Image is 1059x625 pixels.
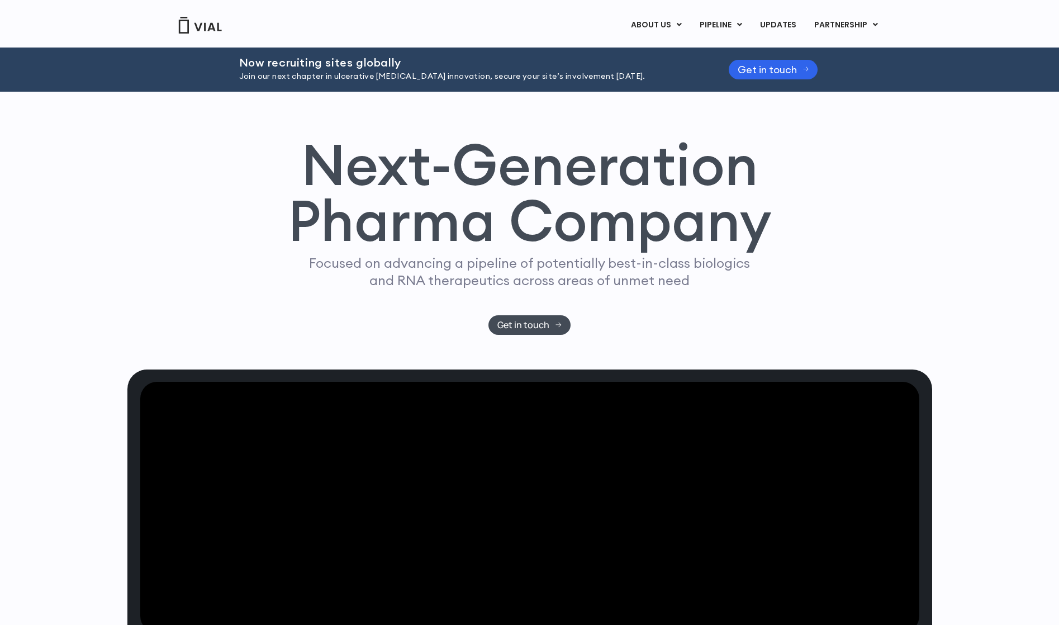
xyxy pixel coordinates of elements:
a: PARTNERSHIPMenu Toggle [805,16,887,35]
img: Vial Logo [178,17,222,34]
a: PIPELINEMenu Toggle [691,16,751,35]
h1: Next-Generation Pharma Company [288,136,772,249]
span: Get in touch [738,65,797,74]
a: Get in touch [488,315,571,335]
p: Focused on advancing a pipeline of potentially best-in-class biologics and RNA therapeutics acros... [305,254,755,289]
span: Get in touch [497,321,549,329]
p: Join our next chapter in ulcerative [MEDICAL_DATA] innovation, secure your site’s involvement [DA... [239,70,701,83]
a: ABOUT USMenu Toggle [622,16,690,35]
h2: Now recruiting sites globally [239,56,701,69]
a: UPDATES [751,16,805,35]
a: Get in touch [729,60,818,79]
